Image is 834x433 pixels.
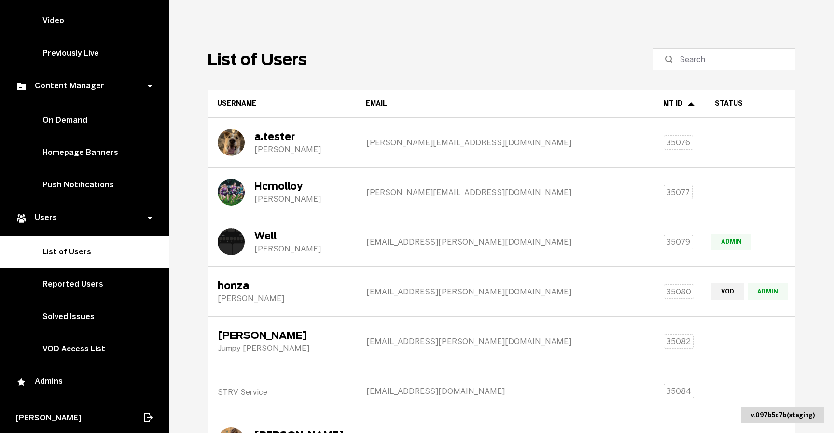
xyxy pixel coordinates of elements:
[711,234,751,250] span: Admin
[208,50,307,69] h1: List of Users
[356,90,653,118] th: Toggle SortBy
[711,283,744,300] span: VOD
[208,366,795,416] tr: STRV Service[EMAIL_ADDRESS][DOMAIN_NAME]35084
[208,90,356,118] th: Toggle SortBy
[705,90,795,118] th: Status
[254,244,321,253] div: [PERSON_NAME]
[254,230,321,242] div: Well
[208,217,795,267] tr: WellWell[PERSON_NAME][EMAIL_ADDRESS][PERSON_NAME][DOMAIN_NAME]35079Admin
[254,145,321,154] div: [PERSON_NAME]
[667,188,690,197] span: 35077
[663,99,695,108] div: MT ID
[667,138,690,147] span: 35076
[667,237,690,247] span: 35079
[366,337,571,346] span: [EMAIL_ADDRESS][PERSON_NAME][DOMAIN_NAME]
[366,287,571,296] span: [EMAIL_ADDRESS][PERSON_NAME][DOMAIN_NAME]
[218,179,245,206] img: Hcmolloy
[208,168,795,217] tr: HcmolloyHcmolloy[PERSON_NAME][PERSON_NAME][EMAIL_ADDRESS][DOMAIN_NAME]35077
[741,407,824,423] div: v. 097b5d7b ( staging )
[366,237,571,247] span: [EMAIL_ADDRESS][PERSON_NAME][DOMAIN_NAME]
[208,267,795,317] tr: honza[PERSON_NAME][EMAIL_ADDRESS][PERSON_NAME][DOMAIN_NAME]35080VODAdmin
[15,413,82,422] span: [PERSON_NAME]
[667,287,691,296] span: 35080
[667,337,691,346] span: 35082
[218,294,284,303] div: [PERSON_NAME]
[366,387,505,396] span: [EMAIL_ADDRESS][DOMAIN_NAME]
[208,118,795,168] tr: a.testera.tester[PERSON_NAME][PERSON_NAME][EMAIL_ADDRESS][DOMAIN_NAME]35076
[748,283,788,300] span: Admin
[254,195,321,204] div: [PERSON_NAME]
[218,129,245,156] img: a.tester
[680,54,776,65] input: Search
[218,330,309,341] div: [PERSON_NAME]
[366,138,571,147] span: [PERSON_NAME][EMAIL_ADDRESS][DOMAIN_NAME]
[15,212,149,224] div: Users
[667,387,691,396] span: 35084
[218,228,245,255] img: Well
[218,388,267,397] div: STRV Service
[208,317,795,366] tr: [PERSON_NAME]Jumpy [PERSON_NAME][EMAIL_ADDRESS][PERSON_NAME][DOMAIN_NAME]35082
[218,344,309,353] div: Jumpy [PERSON_NAME]
[15,377,153,388] div: Admins
[137,407,158,428] button: Log out
[254,131,321,142] div: a.tester
[254,181,321,192] div: Hcmolloy
[653,90,705,118] th: Toggle SortBy
[218,280,284,292] div: honza
[366,188,571,197] span: [PERSON_NAME][EMAIL_ADDRESS][DOMAIN_NAME]
[15,81,149,92] div: Content Manager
